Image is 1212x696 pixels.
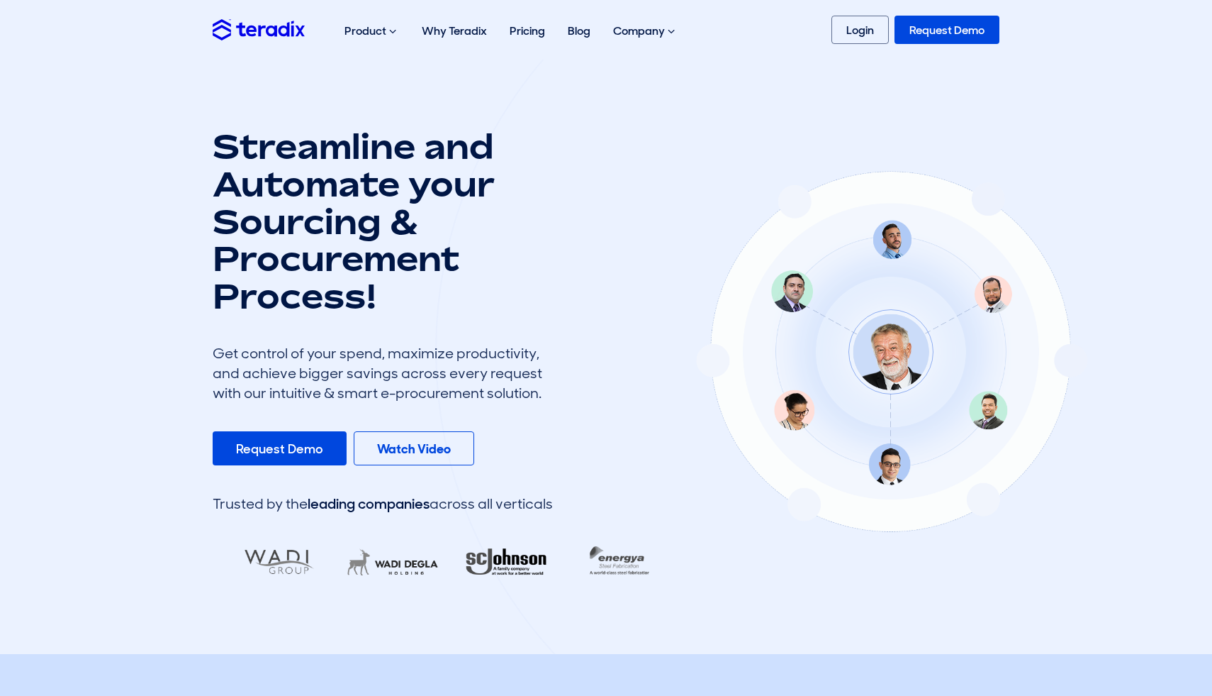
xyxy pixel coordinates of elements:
div: Product [333,9,410,54]
a: Why Teradix [410,9,498,53]
img: LifeMakers [335,539,450,585]
a: Watch Video [354,431,474,465]
a: Login [831,16,889,44]
a: Request Demo [213,431,347,465]
a: Blog [556,9,602,53]
a: Pricing [498,9,556,53]
div: Trusted by the across all verticals [213,494,553,514]
div: Get control of your spend, maximize productivity, and achieve bigger savings across every request... [213,343,553,403]
div: Company [602,9,689,54]
a: Request Demo [894,16,999,44]
img: Teradix logo [213,19,305,40]
b: Watch Video [377,441,451,458]
h1: Streamline and Automate your Sourcing & Procurement Process! [213,128,553,315]
span: leading companies [308,495,430,513]
img: RA [449,539,563,585]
